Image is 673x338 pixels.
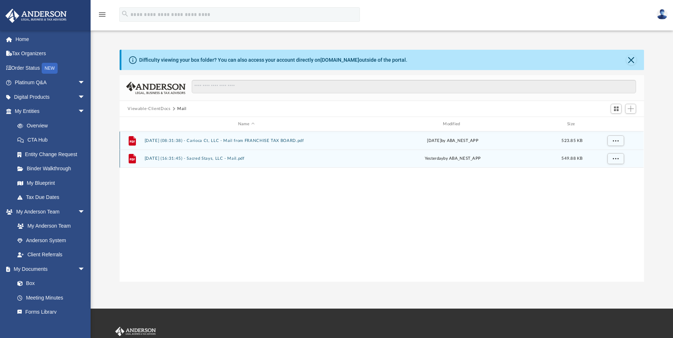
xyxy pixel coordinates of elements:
div: Modified [351,121,554,127]
button: Viewable-ClientDocs [128,106,170,112]
span: 523.85 KB [562,139,583,143]
span: arrow_drop_down [78,90,92,105]
div: Difficulty viewing your box folder? You can also access your account directly on outside of the p... [139,56,407,64]
button: Add [625,104,636,114]
a: Home [5,32,96,46]
div: Name [144,121,348,127]
div: Size [558,121,587,127]
a: CTA Hub [10,133,96,147]
a: Tax Organizers [5,46,96,61]
i: menu [98,10,107,19]
div: [DATE] by ABA_NEST_APP [351,138,554,144]
button: Close [626,55,636,65]
button: [DATE] (16:31:45) - Sacred Stays, LLC - Mail.pdf [145,156,348,161]
a: Client Referrals [10,248,92,262]
a: Binder Walkthrough [10,162,96,176]
button: Switch to Grid View [611,104,622,114]
a: Order StatusNEW [5,61,96,76]
a: Digital Productsarrow_drop_down [5,90,96,104]
a: My Anderson Teamarrow_drop_down [5,204,92,219]
a: Entity Change Request [10,147,96,162]
i: search [121,10,129,18]
a: Platinum Q&Aarrow_drop_down [5,76,96,90]
button: [DATE] (08:31:38) - Carioca Ct, LLC - Mail from FRANCHISE TAX BOARD.pdf [145,138,348,143]
span: arrow_drop_down [78,204,92,219]
div: id [590,121,641,127]
a: Anderson System [10,233,92,248]
a: My Anderson Team [10,219,89,233]
input: Search files and folders [192,80,636,94]
span: arrow_drop_down [78,76,92,90]
a: My Entitiesarrow_drop_down [5,104,96,119]
img: Anderson Advisors Platinum Portal [114,327,157,336]
a: Meeting Minutes [10,290,92,305]
div: grid [120,131,644,282]
a: Overview [10,118,96,133]
a: [DOMAIN_NAME] [320,57,359,63]
a: My Documentsarrow_drop_down [5,262,92,276]
a: menu [98,14,107,19]
button: Mail [177,106,187,112]
span: yesterday [425,156,443,160]
a: My Blueprint [10,176,92,190]
button: More options [607,135,624,146]
img: User Pic [657,9,668,20]
div: id [123,121,141,127]
div: NEW [42,63,58,74]
a: Forms Library [10,305,89,319]
a: Tax Due Dates [10,190,96,205]
span: 549.88 KB [562,156,583,160]
span: arrow_drop_down [78,262,92,277]
div: by ABA_NEST_APP [351,155,554,162]
span: arrow_drop_down [78,104,92,119]
img: Anderson Advisors Platinum Portal [3,9,69,23]
a: Box [10,276,89,291]
button: More options [607,153,624,164]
